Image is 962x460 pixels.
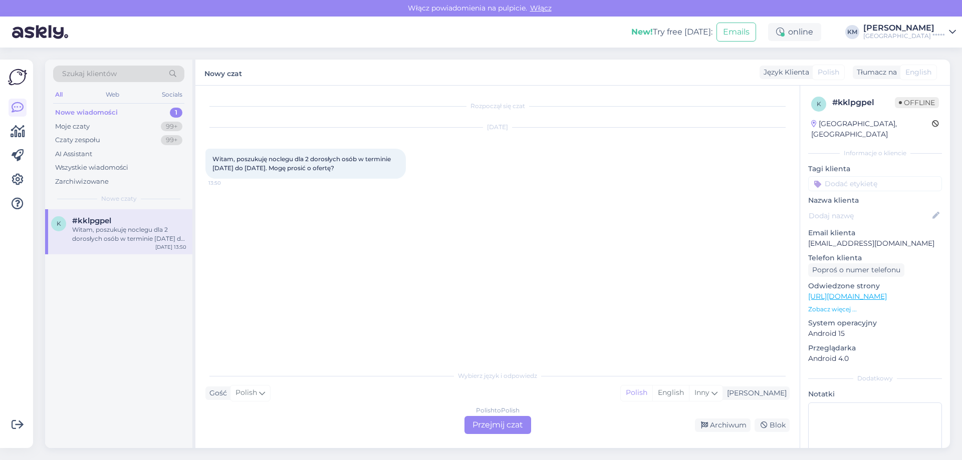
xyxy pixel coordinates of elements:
[808,305,942,314] p: Zobacz więcej ...
[631,27,653,37] b: New!
[808,149,942,158] div: Informacje o kliencie
[808,353,942,364] p: Android 4.0
[845,25,859,39] div: KM
[853,67,897,78] div: Tłumacz na
[808,238,942,249] p: [EMAIL_ADDRESS][DOMAIN_NAME]
[811,119,932,140] div: [GEOGRAPHIC_DATA], [GEOGRAPHIC_DATA]
[895,97,939,108] span: Offline
[817,100,821,108] span: k
[905,67,931,78] span: English
[104,88,121,101] div: Web
[695,418,751,432] div: Archiwum
[863,24,945,32] div: [PERSON_NAME]
[8,68,27,87] img: Askly Logo
[55,135,100,145] div: Czaty zespołu
[72,216,111,225] span: #kklpgpel
[808,195,942,206] p: Nazwa klienta
[57,220,61,227] span: k
[155,243,186,251] div: [DATE] 13:50
[62,69,117,79] span: Szukaj klientów
[527,4,555,13] span: Włącz
[205,371,790,380] div: Wybierz język i odpowiedz
[235,387,257,398] span: Polish
[72,225,186,243] div: Witam, poszukuję noclegu dla 2 dorosłych osób w terminie [DATE] do [DATE]. Mogę prosić o ofertę?
[205,102,790,111] div: Rozpoczął się czat
[808,343,942,353] p: Przeglądarka
[723,388,787,398] div: [PERSON_NAME]
[170,108,182,118] div: 1
[101,194,137,203] span: Nowe czaty
[652,385,689,400] div: English
[55,163,128,173] div: Wszystkie wiadomości
[204,66,242,79] label: Nowy czat
[55,177,109,187] div: Zarchiwizowane
[621,385,652,400] div: Polish
[808,389,942,399] p: Notatki
[464,416,531,434] div: Przejmij czat
[818,67,839,78] span: Polish
[161,135,182,145] div: 99+
[863,24,956,40] a: [PERSON_NAME][GEOGRAPHIC_DATA] *****
[768,23,821,41] div: online
[53,88,65,101] div: All
[161,122,182,132] div: 99+
[212,155,392,172] span: Witam, poszukuję noclegu dla 2 dorosłych osób w terminie [DATE] do [DATE]. Mogę prosić o ofertę?
[808,263,904,277] div: Poproś o numer telefonu
[755,418,790,432] div: Blok
[808,164,942,174] p: Tagi klienta
[205,388,227,398] div: Gość
[760,67,809,78] div: Język Klienta
[808,374,942,383] div: Dodatkowy
[809,210,930,221] input: Dodaj nazwę
[694,388,709,397] span: Inny
[808,253,942,263] p: Telefon klienta
[208,179,246,187] span: 13:50
[808,176,942,191] input: Dodać etykietę
[55,122,90,132] div: Moje czaty
[808,328,942,339] p: Android 15
[808,318,942,328] p: System operacyjny
[631,26,712,38] div: Try free [DATE]:
[716,23,756,42] button: Emails
[808,228,942,238] p: Email klienta
[808,292,887,301] a: [URL][DOMAIN_NAME]
[205,123,790,132] div: [DATE]
[55,108,118,118] div: Nowe wiadomości
[808,281,942,291] p: Odwiedzone strony
[832,97,895,109] div: # kklpgpel
[476,406,520,415] div: Polish to Polish
[55,149,92,159] div: AI Assistant
[160,88,184,101] div: Socials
